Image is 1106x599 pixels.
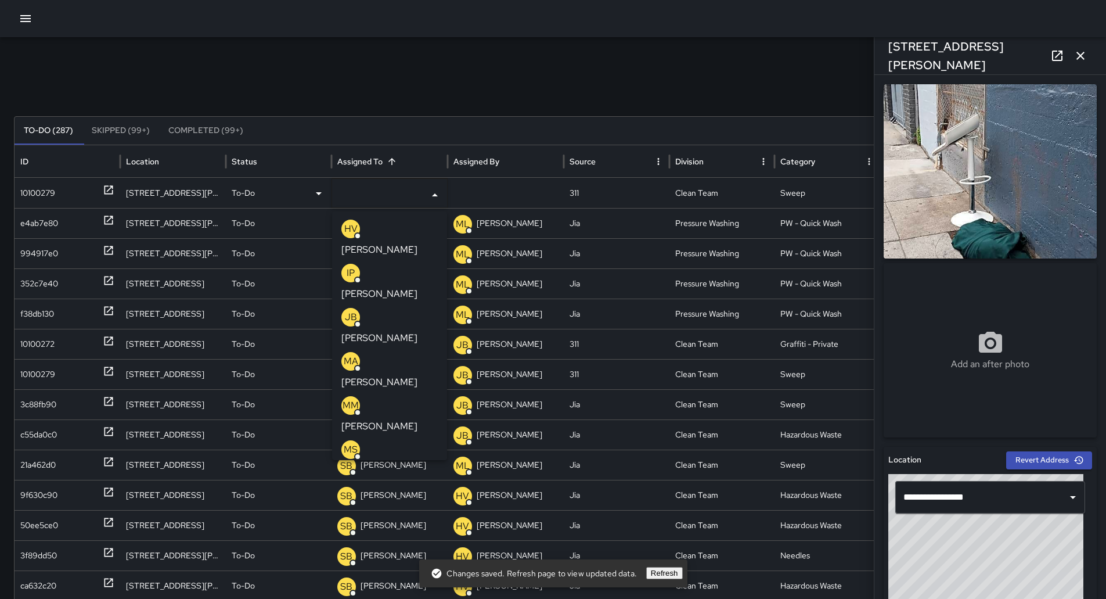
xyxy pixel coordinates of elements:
[232,390,255,419] p: To-Do
[20,541,57,571] div: 3f89dd50
[456,489,469,503] p: HV
[774,329,880,359] div: Graffiti - Private
[120,178,226,208] div: 27 Harriet Street
[341,331,417,345] p: [PERSON_NAME]
[774,178,880,208] div: Sweep
[774,238,880,268] div: PW - Quick Wash
[120,450,226,480] div: 1036 Mission Street
[232,156,257,167] div: Status
[564,540,669,571] div: Jia
[861,153,877,170] button: Category column menu
[232,511,255,540] p: To-Do
[669,329,775,359] div: Clean Team
[361,480,426,510] p: [PERSON_NAME]
[120,389,226,419] div: 993 Mission Street
[82,117,159,145] button: Skipped (99+)
[232,299,255,329] p: To-Do
[477,420,542,450] p: [PERSON_NAME]
[20,329,55,359] div: 10100272
[344,354,358,368] p: MA
[774,510,880,540] div: Hazardous Waste
[340,519,352,533] p: SB
[120,268,226,299] div: 83 Eddy Street
[564,450,669,480] div: Jia
[477,269,542,299] p: [PERSON_NAME]
[477,511,542,540] p: [PERSON_NAME]
[669,540,775,571] div: Clean Team
[232,329,255,359] p: To-Do
[477,329,542,359] p: [PERSON_NAME]
[232,450,255,480] p: To-Do
[232,420,255,450] p: To-Do
[774,299,880,329] div: PW - Quick Wash
[341,419,417,433] p: [PERSON_NAME]
[774,359,880,389] div: Sweep
[669,450,775,480] div: Clean Team
[232,480,255,510] p: To-Do
[564,208,669,238] div: Jia
[774,268,880,299] div: PW - Quick Wash
[477,541,542,571] p: [PERSON_NAME]
[456,519,469,533] p: HV
[477,450,542,480] p: [PERSON_NAME]
[774,540,880,571] div: Needles
[650,153,667,170] button: Source column menu
[564,359,669,389] div: 311
[755,153,772,170] button: Division column menu
[669,359,775,389] div: Clean Team
[780,156,815,167] div: Category
[340,459,352,473] p: SB
[361,209,426,238] p: [PERSON_NAME]
[120,359,226,389] div: 113 10th Street
[20,209,58,238] div: e4ab7e80
[232,178,255,208] p: To-Do
[430,563,636,584] div: Changes saved. Refresh page to view updated data.
[347,266,355,280] p: IP
[361,541,426,571] p: [PERSON_NAME]
[477,239,542,268] p: [PERSON_NAME]
[427,187,443,203] button: Close
[20,239,58,268] div: 994917e0
[20,450,56,480] div: 21a462d0
[564,419,669,450] div: Jia
[570,156,596,167] div: Source
[20,269,58,299] div: 352c7e40
[232,269,255,299] p: To-Do
[456,278,470,292] p: ML
[120,299,226,329] div: 1098a Market Street
[669,299,775,329] div: Pressure Washing
[564,480,669,510] div: Jia
[456,459,470,473] p: ML
[477,299,542,329] p: [PERSON_NAME]
[669,480,775,510] div: Clean Team
[232,209,255,238] p: To-Do
[456,248,470,261] p: ML
[120,510,226,540] div: 1028 Mission Street
[774,480,880,510] div: Hazardous Waste
[453,156,499,167] div: Assigned By
[456,399,469,413] p: JB
[120,480,226,510] div: 1066 Mission Street
[340,550,352,564] p: SB
[20,390,56,419] div: 3c88fb90
[669,208,775,238] div: Pressure Washing
[456,217,470,231] p: ML
[20,178,55,208] div: 10100279
[20,299,54,329] div: f38db130
[564,299,669,329] div: Jia
[232,239,255,268] p: To-Do
[126,156,159,167] div: Location
[361,450,426,480] p: [PERSON_NAME]
[159,117,253,145] button: Completed (99+)
[456,550,469,564] p: HV
[120,419,226,450] div: 1066 Mission Street
[340,489,352,503] p: SB
[15,117,82,145] button: To-Do (287)
[564,329,669,359] div: 311
[669,268,775,299] div: Pressure Washing
[774,450,880,480] div: Sweep
[774,208,880,238] div: PW - Quick Wash
[456,308,470,322] p: ML
[774,419,880,450] div: Hazardous Waste
[361,511,426,540] p: [PERSON_NAME]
